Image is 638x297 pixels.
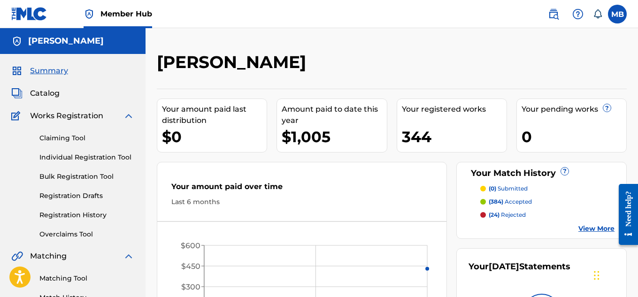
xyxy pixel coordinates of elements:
[11,65,68,76] a: SummarySummary
[544,5,563,23] a: Public Search
[591,252,638,297] div: Widżet czatu
[594,261,600,289] div: Przeciągnij
[39,191,134,201] a: Registration Drafts
[489,185,496,192] span: (0)
[522,104,626,115] div: Your pending works
[489,184,528,193] p: submitted
[522,126,626,147] div: 0
[603,104,611,112] span: ?
[162,126,267,147] div: $0
[39,172,134,182] a: Bulk Registration Tool
[612,177,638,252] iframe: Resource Center
[84,8,95,20] img: Top Rightsholder
[30,65,68,76] span: Summary
[11,251,23,262] img: Matching
[100,8,152,19] span: Member Hub
[39,152,134,162] a: Individual Registration Tool
[480,211,615,219] a: (24) rejected
[181,241,200,250] tspan: $600
[489,198,532,206] p: accepted
[480,198,615,206] a: (384) accepted
[30,110,103,122] span: Works Registration
[469,260,570,273] div: Your Statements
[282,104,386,126] div: Amount paid to date this year
[39,229,134,239] a: Overclaims Tool
[480,184,615,193] a: (0) submitted
[561,168,569,175] span: ?
[572,8,584,20] img: help
[11,88,23,99] img: Catalog
[123,110,134,122] img: expand
[11,88,60,99] a: CatalogCatalog
[548,8,559,20] img: search
[39,274,134,283] a: Matching Tool
[593,9,602,19] div: Notifications
[578,224,615,234] a: View More
[28,36,104,46] h5: MARCIN BRZOZOWSKI
[282,126,386,147] div: $1,005
[171,181,432,197] div: Your amount paid over time
[469,167,615,180] div: Your Match History
[30,88,60,99] span: Catalog
[157,52,311,73] h2: [PERSON_NAME]
[39,133,134,143] a: Claiming Tool
[11,110,23,122] img: Works Registration
[489,211,500,218] span: (24)
[402,126,507,147] div: 344
[11,65,23,76] img: Summary
[489,198,503,205] span: (384)
[11,36,23,47] img: Accounts
[608,5,627,23] div: User Menu
[489,261,519,272] span: [DATE]
[591,252,638,297] iframe: Chat Widget
[162,104,267,126] div: Your amount paid last distribution
[181,262,200,271] tspan: $450
[11,7,47,21] img: MLC Logo
[171,197,432,207] div: Last 6 months
[30,251,67,262] span: Matching
[39,210,134,220] a: Registration History
[123,251,134,262] img: expand
[402,104,507,115] div: Your registered works
[181,282,200,291] tspan: $300
[489,211,526,219] p: rejected
[569,5,587,23] div: Help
